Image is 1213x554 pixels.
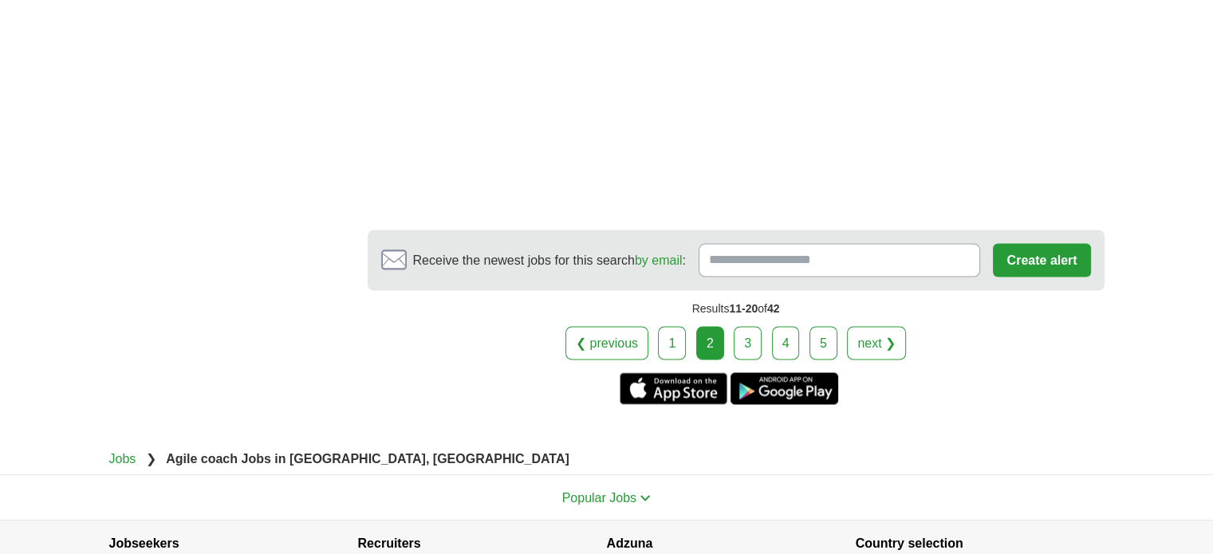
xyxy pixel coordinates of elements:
div: 2 [696,326,724,360]
a: Get the Android app [731,372,838,404]
div: Results of [368,290,1105,326]
span: Popular Jobs [562,490,636,504]
span: 11-20 [729,301,758,314]
a: 1 [658,326,686,360]
span: 42 [767,301,780,314]
span: Receive the newest jobs for this search : [413,250,686,269]
strong: Agile coach Jobs in [GEOGRAPHIC_DATA], [GEOGRAPHIC_DATA] [166,451,569,465]
a: 5 [809,326,837,360]
a: 4 [772,326,800,360]
a: by email [635,253,683,266]
a: Jobs [109,451,136,465]
a: ❮ previous [565,326,648,360]
button: Create alert [993,243,1090,277]
img: toggle icon [640,494,651,501]
a: 3 [734,326,762,360]
a: next ❯ [847,326,906,360]
span: ❯ [146,451,156,465]
a: Get the iPhone app [620,372,727,404]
